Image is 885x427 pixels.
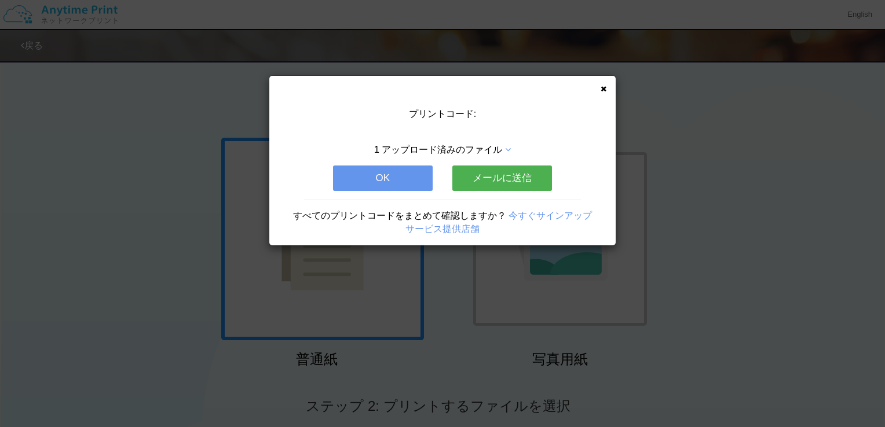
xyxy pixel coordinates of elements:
[409,109,476,119] span: プリントコード:
[293,211,506,220] span: すべてのプリントコードをまとめて確認しますか？
[333,165,433,191] button: OK
[509,211,592,220] a: 今すぐサインアップ
[374,145,502,154] span: 1 アップロード済みのファイル
[405,224,480,234] a: サービス提供店舗
[452,165,552,191] button: メールに送信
